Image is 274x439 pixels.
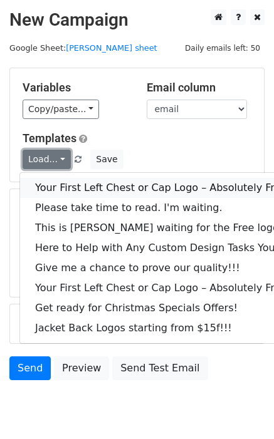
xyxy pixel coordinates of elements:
a: Preview [54,356,109,380]
a: Templates [23,132,76,145]
button: Save [90,150,123,169]
iframe: Chat Widget [211,379,274,439]
h2: New Campaign [9,9,265,31]
a: [PERSON_NAME] sheet [66,43,157,53]
h5: Email column [147,81,252,95]
a: Load... [23,150,71,169]
a: Send Test Email [112,356,208,380]
a: Daily emails left: 50 [181,43,265,53]
a: Send [9,356,51,380]
small: Google Sheet: [9,43,157,53]
h5: Variables [23,81,128,95]
span: Daily emails left: 50 [181,41,265,55]
a: Copy/paste... [23,100,99,119]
